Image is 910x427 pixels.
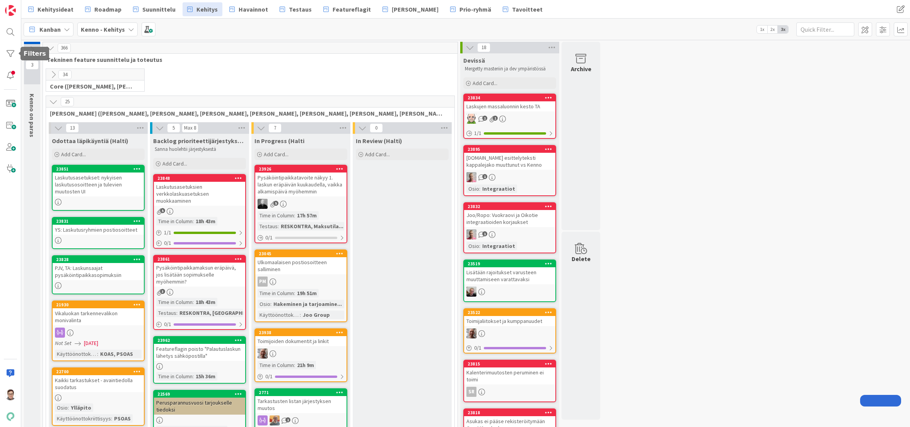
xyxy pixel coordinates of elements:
[294,289,295,297] span: :
[482,174,487,179] span: 1
[479,242,480,250] span: :
[28,94,36,137] span: Kenno on paras
[47,56,448,63] span: Tekninen feature suunnittelu ja toteutus
[464,260,555,267] div: 23519
[61,151,86,158] span: Add Card...
[254,137,304,145] span: In Progress (Halti
[154,337,245,361] div: 23962Featureflagin poisto "Palautuslaskun lähetys sähköpostilla"
[258,211,294,220] div: Time in Column
[259,330,347,335] div: 23938
[466,172,476,182] img: HJ
[466,242,479,250] div: Osio
[53,218,144,235] div: 23831YS: Laskutusryhmien postiosoitteet
[52,137,128,145] span: Odottaa läpikäyntiä (Halti)
[279,222,345,231] div: RESKONTRA, Maksutila...
[154,391,245,415] div: 22569Perusparannusvuosi tarjoukselle tiedoksi
[258,300,270,308] div: Osio
[301,311,332,319] div: Joo Group
[480,242,517,250] div: Integraatiot
[176,309,178,317] span: :
[80,2,126,16] a: Roadmap
[255,250,347,274] div: 23045Ulkomaalaisen postiosoitteen salliminen
[464,203,555,210] div: 23832
[468,147,555,152] div: 23895
[365,151,390,158] span: Add Card...
[466,287,476,297] img: JH
[255,199,347,209] div: MV
[295,361,316,369] div: 21h 9m
[464,172,555,182] div: HJ
[273,201,278,206] span: 5
[473,80,497,87] span: Add Card...
[153,137,246,145] span: Backlog prioriteettijärjestyksessä (Halti)
[160,208,165,213] span: 5
[464,128,555,138] div: 1/1
[464,229,555,239] div: HJ
[81,26,125,33] b: Kenno - Kehitys
[194,298,217,306] div: 18h 43m
[571,64,591,73] div: Archive
[778,26,788,33] span: 3x
[154,182,245,206] div: Laskutusasetuksien verkkolaskuasetuksen muokkaaminen
[464,309,555,326] div: 23522Toimijaliitokset ja kumppanuudet
[193,217,194,225] span: :
[26,60,39,70] span: 3
[154,228,245,237] div: 1/1
[53,256,144,263] div: 23828
[39,25,61,34] span: Kanban
[459,5,491,14] span: Prio-ryhmä
[356,137,402,145] span: In Review (Halti)
[464,114,555,124] div: AN
[464,287,555,297] div: JH
[53,301,144,325] div: 21930Vikaluokan tarkennevalikon monivalinta
[255,372,347,381] div: 0/1
[464,94,555,101] div: 23834
[271,300,344,308] div: Hakeminen ja tarjoamine...
[464,309,555,316] div: 23522
[255,389,347,396] div: 2771
[285,417,290,422] span: 1
[479,184,480,193] span: :
[53,308,144,325] div: Vikaluokan tarkennevalikon monivalinta
[333,5,371,14] span: Featureflagit
[464,328,555,338] div: VH
[55,350,97,358] div: Käyttöönottokriittisyys
[53,218,144,225] div: 23831
[498,2,547,16] a: Tavoitteet
[111,414,112,423] span: :
[154,263,245,287] div: Pysäköintipaikkamaksun eräpäivä, jos lisätään sopimukselle myöhemmin?
[53,166,144,196] div: 23851Laskutusasetukset: nykyisen laskutusosoitteen ja tulevien muutosten UI
[464,367,555,384] div: Kalenterimuutosten peruminen ei toimi
[53,368,144,375] div: 22700
[160,289,165,294] span: 3
[512,5,543,14] span: Tavoitteet
[53,225,144,235] div: YS: Laskutusryhmien postiosoitteet
[98,350,135,358] div: KOAS, PSOAS
[466,184,479,193] div: Osio
[196,5,218,14] span: Kehitys
[255,166,347,173] div: 23926
[178,309,266,317] div: RESKONTRA, [GEOGRAPHIC_DATA]
[464,146,555,170] div: 23895[DOMAIN_NAME] esittelyteksti kappalejako muuttunut vs Kenno
[474,344,481,352] span: 0 / 1
[194,372,217,381] div: 15h 36m
[268,123,282,133] span: 7
[465,66,555,72] p: Mergetty masteriin ja dev ympäristössä
[58,70,72,79] span: 34
[154,398,245,415] div: Perusparannusvuosi tarjoukselle tiedoksi
[157,256,245,262] div: 23861
[56,219,144,224] div: 23831
[225,2,273,16] a: Havainnot
[84,339,98,347] span: [DATE]
[482,116,487,121] span: 1
[278,222,279,231] span: :
[275,2,316,16] a: Testaus
[464,409,555,416] div: 23818
[154,337,245,344] div: 23962
[464,267,555,284] div: Lisätään rajoitukset varusteen muuttamiseen varattavaksi
[474,129,481,137] span: 1 / 1
[259,390,347,395] div: 2771
[154,344,245,361] div: Featureflagin poisto "Palautuslaskun lähetys sähköpostilla"
[468,261,555,266] div: 23519
[258,222,278,231] div: Testaus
